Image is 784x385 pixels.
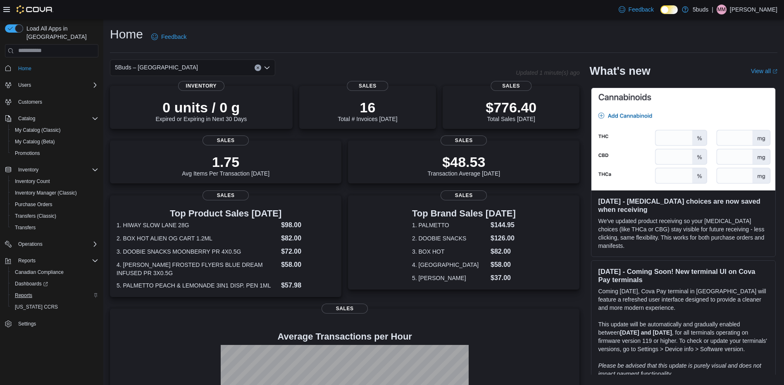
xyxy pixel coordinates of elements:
[117,261,278,277] dt: 4. [PERSON_NAME] FROSTED FLYERS BLUE DREAM INFUSED PR 3X0.5G
[15,280,48,287] span: Dashboards
[15,63,98,74] span: Home
[620,329,672,336] strong: [DATE] and [DATE]
[772,69,777,74] svg: External link
[660,5,678,14] input: Dark Mode
[441,190,487,200] span: Sales
[18,65,31,72] span: Home
[110,26,143,43] h1: Home
[12,188,80,198] a: Inventory Manager (Classic)
[15,80,98,90] span: Users
[15,239,98,249] span: Operations
[281,260,335,270] dd: $58.00
[8,147,102,159] button: Promotions
[730,5,777,14] p: [PERSON_NAME]
[15,256,98,266] span: Reports
[15,97,98,107] span: Customers
[15,304,58,310] span: [US_STATE] CCRS
[12,290,98,300] span: Reports
[8,278,102,290] a: Dashboards
[491,81,531,91] span: Sales
[12,188,98,198] span: Inventory Manager (Classic)
[18,82,31,88] span: Users
[8,266,102,278] button: Canadian Compliance
[12,125,98,135] span: My Catalog (Classic)
[161,33,186,41] span: Feedback
[8,222,102,233] button: Transfers
[441,135,487,145] span: Sales
[8,176,102,187] button: Inventory Count
[264,64,270,71] button: Open list of options
[412,234,487,242] dt: 2. DOOBIE SNACKS
[491,273,516,283] dd: $37.00
[15,292,32,299] span: Reports
[12,302,61,312] a: [US_STATE] CCRS
[347,81,388,91] span: Sales
[486,99,536,122] div: Total Sales [DATE]
[428,154,500,170] p: $48.53
[8,199,102,210] button: Purchase Orders
[23,24,98,41] span: Load All Apps in [GEOGRAPHIC_DATA]
[15,165,98,175] span: Inventory
[15,239,46,249] button: Operations
[182,154,269,177] div: Avg Items Per Transaction [DATE]
[148,29,190,45] a: Feedback
[2,96,102,108] button: Customers
[281,280,335,290] dd: $57.98
[516,69,579,76] p: Updated 1 minute(s) ago
[629,5,654,14] span: Feedback
[18,257,36,264] span: Reports
[18,99,42,105] span: Customers
[598,320,769,353] p: This update will be automatically and gradually enabled between , for all terminals operating on ...
[178,81,224,91] span: Inventory
[8,210,102,222] button: Transfers (Classic)
[491,233,516,243] dd: $126.00
[5,59,98,352] nav: Complex example
[486,99,536,116] p: $776.40
[589,64,650,78] h2: What's new
[491,247,516,257] dd: $82.00
[12,137,58,147] a: My Catalog (Beta)
[18,241,43,247] span: Operations
[412,247,487,256] dt: 3. BOX HOT
[2,164,102,176] button: Inventory
[338,99,397,116] p: 16
[18,115,35,122] span: Catalog
[598,362,761,377] em: Please be advised that this update is purely visual and does not impact payment functionality.
[115,62,198,72] span: 5Buds – [GEOGRAPHIC_DATA]
[12,200,56,209] a: Purchase Orders
[491,220,516,230] dd: $144.95
[15,178,50,185] span: Inventory Count
[598,267,769,284] h3: [DATE] - Coming Soon! New terminal UI on Cova Pay terminals
[155,99,247,122] div: Expired or Expiring in Next 30 Days
[12,267,67,277] a: Canadian Compliance
[15,114,98,124] span: Catalog
[255,64,261,71] button: Clear input
[15,318,98,329] span: Settings
[18,166,38,173] span: Inventory
[2,255,102,266] button: Reports
[412,209,516,219] h3: Top Brand Sales [DATE]
[203,190,249,200] span: Sales
[15,319,39,329] a: Settings
[117,221,278,229] dt: 1. HIWAY SLOW LANE 28G
[15,190,77,196] span: Inventory Manager (Classic)
[598,197,769,214] h3: [DATE] - [MEDICAL_DATA] choices are now saved when receiving
[182,154,269,170] p: 1.75
[717,5,727,14] div: Micheal McGill
[12,137,98,147] span: My Catalog (Beta)
[2,113,102,124] button: Catalog
[281,247,335,257] dd: $72.00
[338,99,397,122] div: Total # Invoices [DATE]
[8,301,102,313] button: [US_STATE] CCRS
[155,99,247,116] p: 0 units / 0 g
[412,274,487,282] dt: 5. [PERSON_NAME]
[8,136,102,147] button: My Catalog (Beta)
[15,114,38,124] button: Catalog
[615,1,657,18] a: Feedback
[117,209,335,219] h3: Top Product Sales [DATE]
[428,154,500,177] div: Transaction Average [DATE]
[751,68,777,74] a: View allExternal link
[18,321,36,327] span: Settings
[8,290,102,301] button: Reports
[12,176,98,186] span: Inventory Count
